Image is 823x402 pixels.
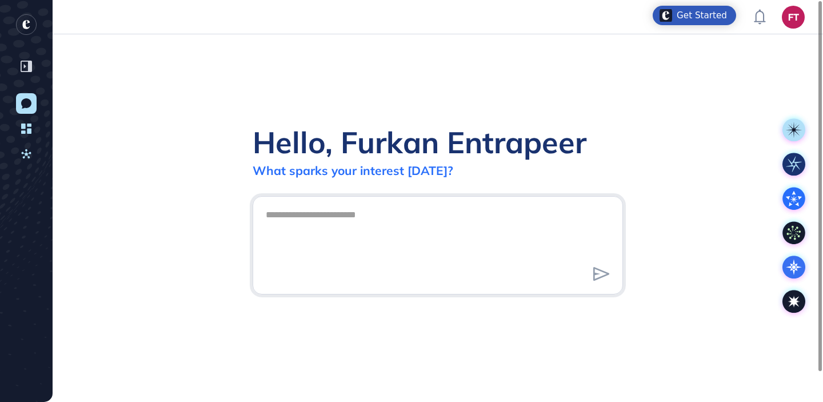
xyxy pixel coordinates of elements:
[16,14,37,35] div: entrapeer-logo
[253,124,586,161] div: Hello, Furkan Entrapeer
[253,163,453,178] div: What sparks your interest [DATE]?
[782,6,805,29] button: FT
[677,10,727,21] div: Get Started
[660,9,672,22] img: launcher-image-alternative-text
[653,6,736,25] div: Open Get Started checklist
